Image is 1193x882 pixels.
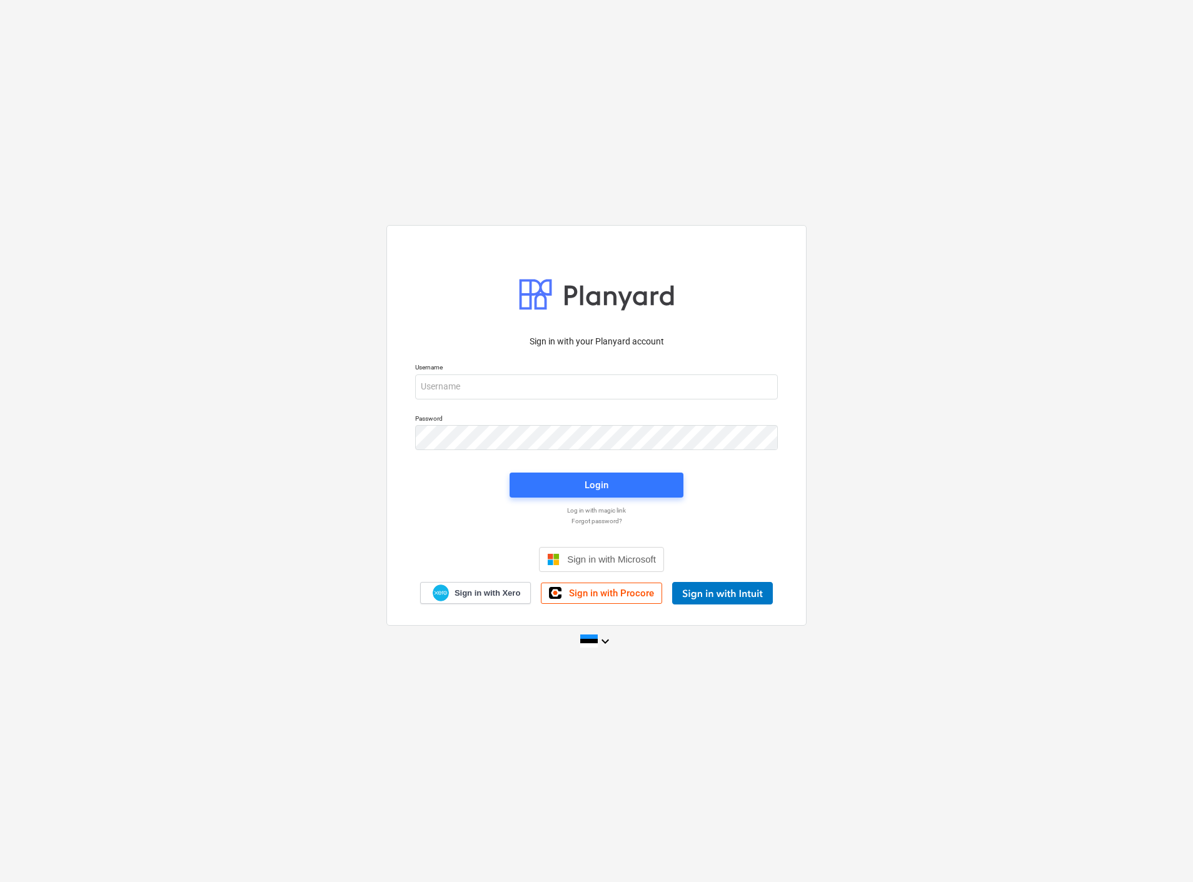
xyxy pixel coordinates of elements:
a: Sign in with Xero [420,582,531,604]
p: Password [415,414,778,425]
p: Sign in with your Planyard account [415,335,778,348]
a: Log in with magic link [409,506,784,514]
a: Sign in with Procore [541,583,662,604]
p: Username [415,363,778,374]
div: Login [585,477,608,493]
span: Sign in with Procore [569,588,654,599]
img: Xero logo [433,584,449,601]
a: Forgot password? [409,517,784,525]
span: Sign in with Microsoft [567,554,656,564]
span: Sign in with Xero [455,588,520,599]
img: Microsoft logo [547,553,560,566]
i: keyboard_arrow_down [598,634,613,649]
input: Username [415,374,778,399]
button: Login [510,473,683,498]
